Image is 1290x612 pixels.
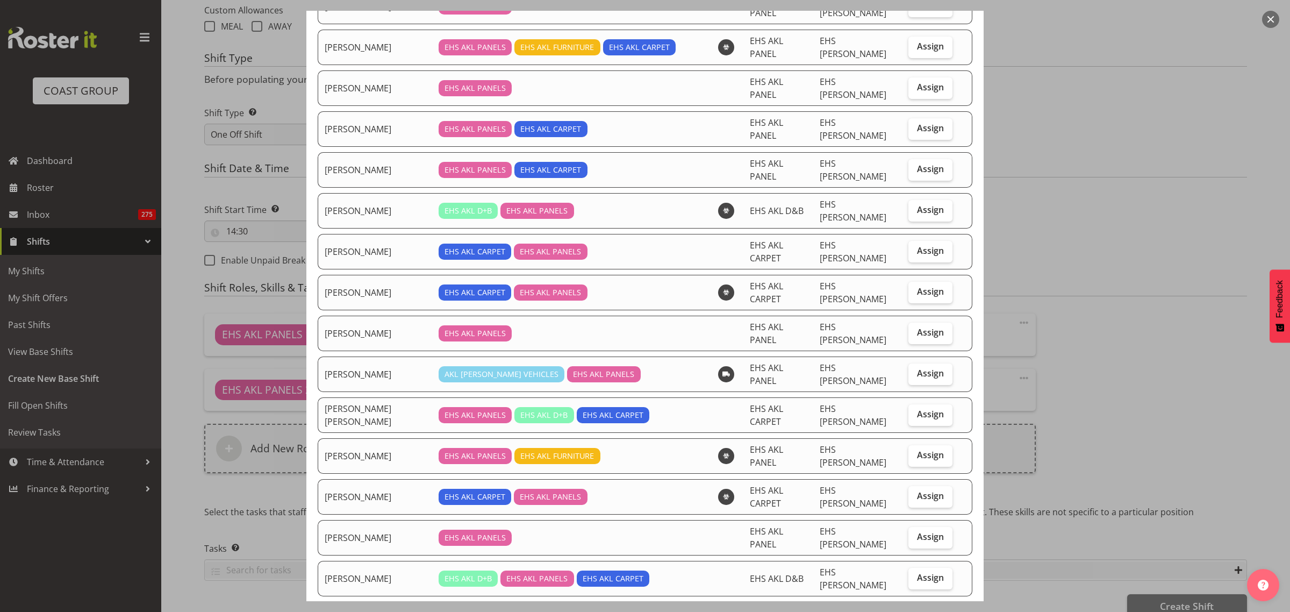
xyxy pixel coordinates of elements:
span: EHS AKL PANEL [750,35,783,60]
span: EHS AKL PANELS [445,532,506,544]
span: Assign [917,204,944,215]
span: EHS AKL PANELS [445,409,506,421]
span: Assign [917,286,944,297]
td: [PERSON_NAME] [318,152,432,188]
span: EHS [PERSON_NAME] [820,239,886,264]
span: EHS AKL D&B [750,573,804,585]
span: EHS AKL CARPET [520,123,581,135]
span: EHS AKL D+B [445,205,492,217]
span: EHS AKL CARPET [609,41,670,53]
span: EHS [PERSON_NAME] [820,280,886,305]
span: AKL [PERSON_NAME] VEHICLES [445,368,558,380]
span: EHS AKL PANELS [445,41,506,53]
span: EHS AKL CARPET [445,287,505,298]
span: EHS AKL PANEL [750,76,783,101]
span: EHS [PERSON_NAME] [820,76,886,101]
button: Feedback - Show survey [1270,269,1290,343]
span: EHS AKL D&B [750,205,804,217]
td: [PERSON_NAME] [318,316,432,351]
span: EHS [PERSON_NAME] [820,444,886,468]
td: [PERSON_NAME] [318,479,432,515]
td: [PERSON_NAME] [318,520,432,556]
span: EHS AKL PANELS [445,123,506,135]
span: EHS AKL FURNITURE [520,41,594,53]
span: Assign [917,245,944,256]
span: Assign [917,409,944,419]
span: EHS AKL CARPET [445,246,505,258]
span: EHS AKL CARPET [750,280,783,305]
span: EHS [PERSON_NAME] [820,158,886,182]
span: Assign [917,82,944,92]
span: EHS AKL PANELS [506,573,568,585]
span: EHS AKL CARPET [750,485,783,509]
td: [PERSON_NAME] [318,275,432,310]
span: EHS AKL PANELS [520,246,581,258]
span: EHS AKL PANEL [750,117,783,141]
span: EHS AKL PANELS [573,368,634,380]
span: EHS [PERSON_NAME] [820,485,886,509]
span: EHS AKL CARPET [520,164,581,176]
span: EHS AKL CARPET [445,491,505,503]
span: EHS AKL PANEL [750,362,783,387]
span: EHS AKL PANEL [750,525,783,550]
span: EHS AKL PANELS [520,287,581,298]
span: EHS [PERSON_NAME] [820,403,886,428]
span: EHS AKL PANELS [506,205,568,217]
span: EHS [PERSON_NAME] [820,117,886,141]
span: EHS AKL PANELS [445,82,506,94]
span: EHS [PERSON_NAME] [820,566,886,591]
span: EHS AKL CARPET [583,409,643,421]
span: EHS AKL PANEL [750,321,783,346]
span: EHS AKL D+B [520,409,568,421]
span: EHS [PERSON_NAME] [820,35,886,60]
span: EHS AKL D+B [445,573,492,585]
span: EHS [PERSON_NAME] [820,321,886,346]
span: EHS [PERSON_NAME] [820,362,886,387]
span: EHS AKL FURNITURE [520,450,594,462]
span: EHS [PERSON_NAME] [820,198,886,223]
td: [PERSON_NAME] [318,30,432,65]
td: [PERSON_NAME] [318,561,432,596]
span: EHS AKL CARPET [750,403,783,428]
td: [PERSON_NAME] [PERSON_NAME] [318,397,432,433]
td: [PERSON_NAME] [318,111,432,147]
span: EHS AKL CARPET [750,239,783,264]
span: EHS AKL PANELS [445,450,506,462]
td: [PERSON_NAME] [318,193,432,229]
span: Assign [917,572,944,583]
span: Feedback [1275,280,1285,318]
img: help-xxl-2.png [1258,580,1268,590]
td: [PERSON_NAME] [318,438,432,474]
td: [PERSON_NAME] [318,234,432,269]
td: [PERSON_NAME] [318,70,432,106]
td: [PERSON_NAME] [318,357,432,392]
span: EHS AKL PANELS [445,328,506,339]
span: EHS AKL PANELS [520,491,581,503]
span: Assign [917,450,944,460]
span: Assign [917,163,944,174]
span: EHS [PERSON_NAME] [820,525,886,550]
span: Assign [917,531,944,542]
span: Assign [917,368,944,379]
span: EHS AKL PANELS [445,164,506,176]
span: Assign [917,490,944,501]
span: Assign [917,327,944,338]
span: EHS AKL CARPET [583,573,643,585]
span: Assign [917,41,944,52]
span: Assign [917,123,944,133]
span: EHS AKL PANEL [750,444,783,468]
span: EHS AKL PANEL [750,158,783,182]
